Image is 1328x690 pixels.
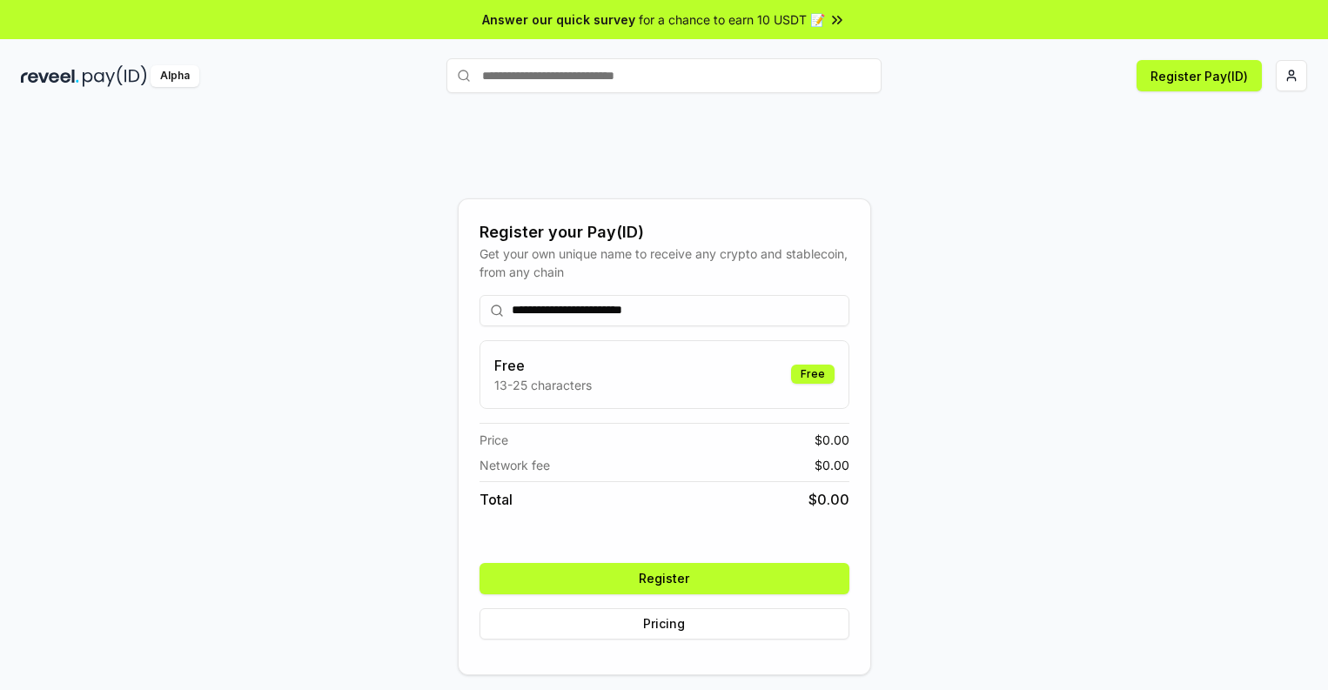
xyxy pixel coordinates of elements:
[808,489,849,510] span: $ 0.00
[480,431,508,449] span: Price
[482,10,635,29] span: Answer our quick survey
[791,365,835,384] div: Free
[639,10,825,29] span: for a chance to earn 10 USDT 📝
[815,456,849,474] span: $ 0.00
[494,355,592,376] h3: Free
[480,563,849,594] button: Register
[480,608,849,640] button: Pricing
[480,245,849,281] div: Get your own unique name to receive any crypto and stablecoin, from any chain
[151,65,199,87] div: Alpha
[480,456,550,474] span: Network fee
[1137,60,1262,91] button: Register Pay(ID)
[480,489,513,510] span: Total
[494,376,592,394] p: 13-25 characters
[21,65,79,87] img: reveel_dark
[480,220,849,245] div: Register your Pay(ID)
[815,431,849,449] span: $ 0.00
[83,65,147,87] img: pay_id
